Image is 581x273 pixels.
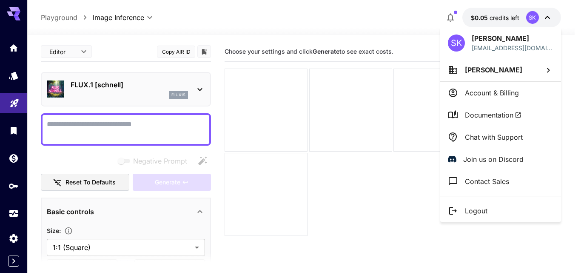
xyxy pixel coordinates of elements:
[472,33,553,43] p: [PERSON_NAME]
[472,43,553,52] div: saadikhattak297@gmail.com
[465,110,521,120] span: Documentation
[472,43,553,52] p: [EMAIL_ADDRESS][DOMAIN_NAME]
[465,132,523,142] p: Chat with Support
[465,88,519,98] p: Account & Billing
[448,34,465,52] div: SK
[465,176,509,187] p: Contact Sales
[465,206,487,216] p: Logout
[465,66,522,74] span: [PERSON_NAME]
[440,58,561,81] button: [PERSON_NAME]
[463,154,524,164] p: Join us on Discord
